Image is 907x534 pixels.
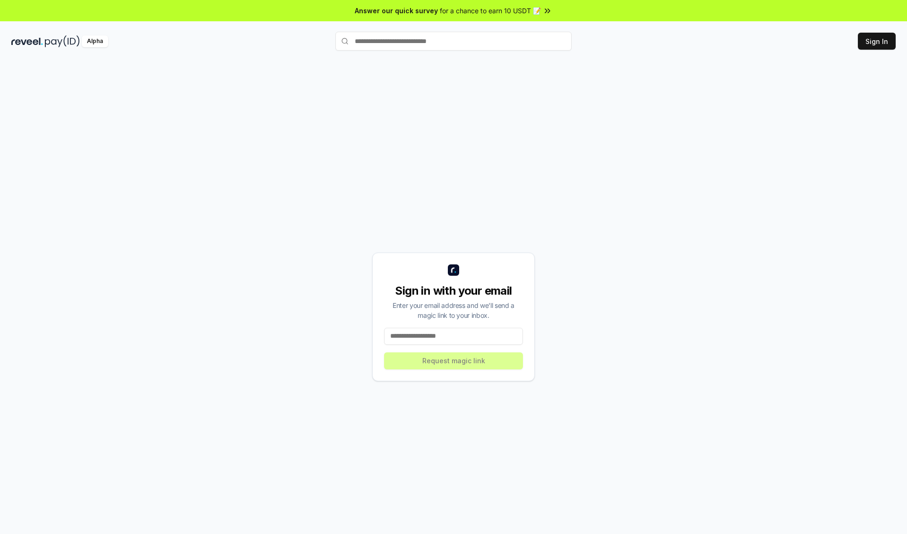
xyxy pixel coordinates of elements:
div: Alpha [82,35,108,47]
span: Answer our quick survey [355,6,438,16]
img: pay_id [45,35,80,47]
div: Enter your email address and we’ll send a magic link to your inbox. [384,300,523,320]
span: for a chance to earn 10 USDT 📝 [440,6,541,16]
img: logo_small [448,264,459,276]
div: Sign in with your email [384,283,523,298]
img: reveel_dark [11,35,43,47]
button: Sign In [858,33,896,50]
